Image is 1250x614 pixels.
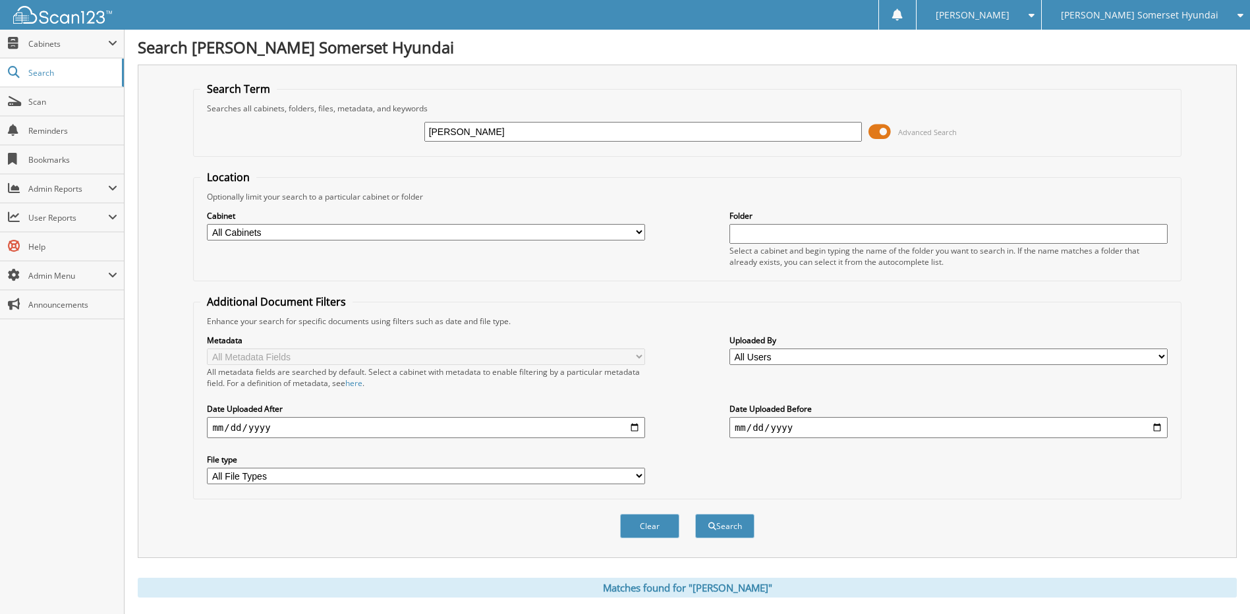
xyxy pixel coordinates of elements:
[207,403,645,414] label: Date Uploaded After
[28,125,117,136] span: Reminders
[207,417,645,438] input: start
[200,294,353,309] legend: Additional Document Filters
[28,96,117,107] span: Scan
[729,403,1168,414] label: Date Uploaded Before
[207,366,645,389] div: All metadata fields are searched by default. Select a cabinet with metadata to enable filtering b...
[28,154,117,165] span: Bookmarks
[200,316,1174,327] div: Enhance your search for specific documents using filters such as date and file type.
[28,67,115,78] span: Search
[345,377,362,389] a: here
[28,270,108,281] span: Admin Menu
[898,127,957,137] span: Advanced Search
[207,454,645,465] label: File type
[200,82,277,96] legend: Search Term
[200,170,256,184] legend: Location
[200,103,1174,114] div: Searches all cabinets, folders, files, metadata, and keywords
[207,335,645,346] label: Metadata
[729,245,1168,267] div: Select a cabinet and begin typing the name of the folder you want to search in. If the name match...
[729,335,1168,346] label: Uploaded By
[28,183,108,194] span: Admin Reports
[28,38,108,49] span: Cabinets
[695,514,754,538] button: Search
[200,191,1174,202] div: Optionally limit your search to a particular cabinet or folder
[729,417,1168,438] input: end
[1061,11,1218,19] span: [PERSON_NAME] Somerset Hyundai
[28,299,117,310] span: Announcements
[28,212,108,223] span: User Reports
[620,514,679,538] button: Clear
[138,578,1237,598] div: Matches found for "[PERSON_NAME]"
[936,11,1009,19] span: [PERSON_NAME]
[207,210,645,221] label: Cabinet
[28,241,117,252] span: Help
[138,36,1237,58] h1: Search [PERSON_NAME] Somerset Hyundai
[13,6,112,24] img: scan123-logo-white.svg
[729,210,1168,221] label: Folder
